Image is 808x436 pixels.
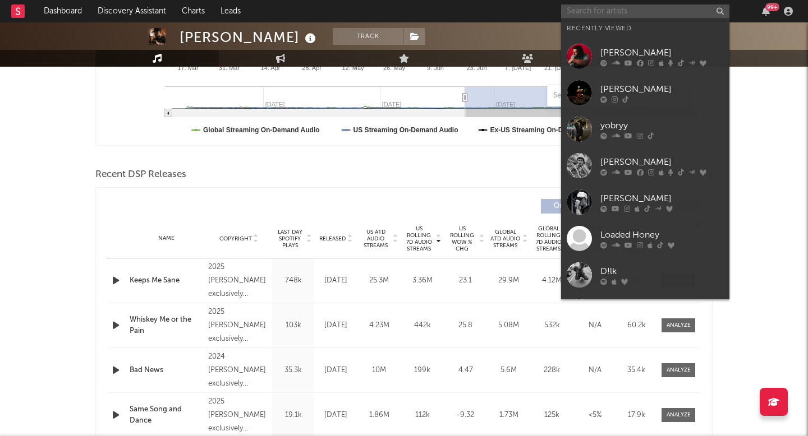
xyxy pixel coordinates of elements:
[447,365,484,376] div: 4.47
[333,28,403,45] button: Track
[208,305,269,346] div: 2025 [PERSON_NAME] exclusively distributed by Santa [PERSON_NAME]
[548,91,666,100] input: Search by song name or URL
[541,199,617,214] button: Originals(13)
[533,225,564,252] span: Global Rolling 7D Audio Streams
[261,64,281,71] text: 14. Apr
[576,320,614,331] div: N/A
[130,314,203,336] a: Whiskey Me or the Pain
[403,320,441,331] div: 442k
[275,320,311,331] div: 103k
[600,46,724,59] div: [PERSON_NAME]
[619,320,653,331] div: 60.2k
[600,155,724,169] div: [PERSON_NAME]
[567,22,724,35] div: Recently Viewed
[600,192,724,205] div: [PERSON_NAME]
[203,126,320,134] text: Global Streaming On-Demand Audio
[490,320,527,331] div: 5.08M
[490,410,527,421] div: 1.73M
[561,293,729,330] a: [PERSON_NAME]
[762,7,770,16] button: 99+
[130,365,203,376] a: Bad News
[619,365,653,376] div: 35.4k
[490,229,521,249] span: Global ATD Audio Streams
[561,147,729,184] a: [PERSON_NAME]
[360,320,398,331] div: 4.23M
[208,395,269,435] div: 2025 [PERSON_NAME] exclusively distributed by Santa [PERSON_NAME]
[600,265,724,278] div: D!lk
[447,320,484,331] div: 25.8
[427,64,444,71] text: 9. Jun
[544,64,574,71] text: 21. [DATE]
[561,4,729,18] input: Search for artists
[177,64,199,71] text: 17. Mar
[447,275,484,286] div: 23.1
[353,126,458,134] text: US Streaming On-Demand Audio
[403,365,441,376] div: 199k
[490,126,606,134] text: Ex-US Streaming On-Demand Audio
[275,410,311,421] div: 19.1k
[447,410,484,421] div: -9.32
[342,64,364,71] text: 12. May
[275,275,311,286] div: 748k
[360,229,391,249] span: US ATD Audio Streams
[383,64,406,71] text: 26. May
[619,410,653,421] div: 17.9k
[447,225,478,252] span: US Rolling WoW % Chg
[317,410,355,421] div: [DATE]
[548,203,600,210] span: Originals ( 13 )
[208,261,269,301] div: 2025 [PERSON_NAME] exclusively distributed by Santa [PERSON_NAME]
[576,410,614,421] div: <5%
[490,365,527,376] div: 5.6M
[561,220,729,257] a: Loaded Honey
[561,38,729,75] a: [PERSON_NAME]
[130,275,203,286] a: Keeps Me Sane
[561,75,729,111] a: [PERSON_NAME]
[561,111,729,147] a: yobryy
[302,64,322,71] text: 28. Apr
[505,64,531,71] text: 7. [DATE]
[208,350,269,391] div: 2024 [PERSON_NAME] exclusively distributed by Santa [PERSON_NAME]
[533,320,571,331] div: 532k
[561,184,729,220] a: [PERSON_NAME]
[319,235,346,242] span: Released
[275,365,311,376] div: 35.3k
[180,28,319,47] div: [PERSON_NAME]
[219,235,252,242] span: Copyright
[275,229,305,249] span: Last Day Spotify Plays
[576,365,614,376] div: N/A
[403,275,441,286] div: 3.36M
[561,257,729,293] a: D!lk
[317,365,355,376] div: [DATE]
[403,225,434,252] span: US Rolling 7D Audio Streams
[533,365,571,376] div: 228k
[360,365,398,376] div: 10M
[317,275,355,286] div: [DATE]
[600,119,724,132] div: yobryy
[466,64,486,71] text: 23. Jun
[360,410,398,421] div: 1.86M
[130,404,203,426] a: Same Song and Dance
[360,275,398,286] div: 25.3M
[317,320,355,331] div: [DATE]
[490,275,527,286] div: 29.9M
[130,234,203,243] div: Name
[95,168,186,182] span: Recent DSP Releases
[600,228,724,242] div: Loaded Honey
[533,275,571,286] div: 4.12M
[600,82,724,96] div: [PERSON_NAME]
[533,410,571,421] div: 125k
[765,3,779,11] div: 99 +
[219,64,240,71] text: 31. Mar
[403,410,441,421] div: 112k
